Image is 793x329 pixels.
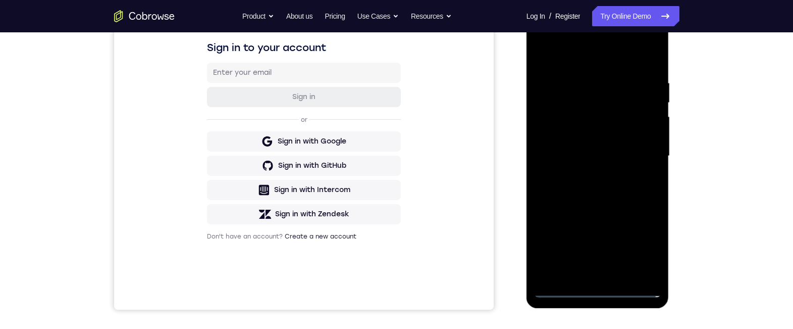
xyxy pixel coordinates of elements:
[592,6,679,26] a: Try Online Demo
[549,10,551,22] span: /
[185,145,195,153] p: or
[164,190,232,200] div: Sign in with GitHub
[160,214,236,224] div: Sign in with Intercom
[164,165,232,175] div: Sign in with Google
[93,261,287,269] p: Don't have an account?
[114,10,175,22] a: Go to the home page
[325,6,345,26] a: Pricing
[555,6,580,26] a: Register
[526,6,545,26] a: Log In
[93,209,287,229] button: Sign in with Intercom
[93,160,287,180] button: Sign in with Google
[171,262,242,269] a: Create a new account
[242,6,274,26] button: Product
[411,6,452,26] button: Resources
[161,238,235,248] div: Sign in with Zendesk
[357,6,399,26] button: Use Cases
[93,184,287,205] button: Sign in with GitHub
[93,233,287,253] button: Sign in with Zendesk
[286,6,312,26] a: About us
